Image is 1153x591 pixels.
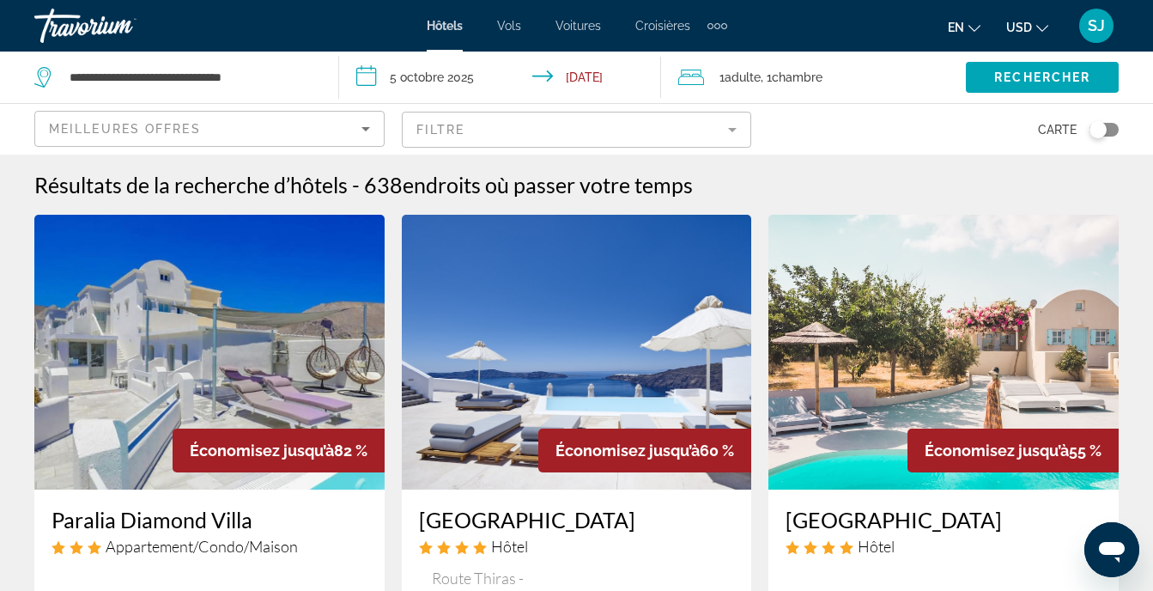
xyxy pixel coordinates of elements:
h2: 638 [364,172,693,198]
div: 82 % [173,429,385,472]
button: Basculer la carte [1077,122,1119,137]
span: Chambre [772,70,822,84]
img: Image de l’hôtel [34,215,385,490]
button: Changer la langue [948,15,980,40]
span: Appartement/Condo/Maison [106,537,298,556]
img: Image de l’hôtel [768,215,1119,490]
span: Économisez jusqu’à [190,442,334,460]
a: [GEOGRAPHIC_DATA] [786,507,1101,533]
span: endroits où passer votre temps [403,172,693,198]
span: en [948,21,964,34]
span: Économisez jusqu’à [555,442,700,460]
span: Économisez jusqu’à [925,442,1069,460]
span: SJ [1088,17,1105,34]
div: Hôtel 4 étoiles [786,537,1101,556]
span: Rechercher [994,70,1090,84]
span: Hôtel [491,537,528,556]
div: Appartement 3 étoiles [52,537,367,556]
span: - [352,172,360,198]
span: Meilleures offres [49,122,201,136]
button: Voyageurs : 1 adulte, 0 enfant [661,52,966,103]
a: Voitures [555,19,601,33]
button: Filtre [402,111,752,149]
div: 55 % [907,429,1119,472]
span: Adulte [725,70,761,84]
h1: Résultats de la recherche d’hôtels [34,172,348,198]
button: Date d’arrivée : 5 oct. 2025 Date de départ : 14 oct. 2025 [339,52,661,103]
span: Hôtel [858,537,895,556]
button: Changer de devise [1006,15,1048,40]
button: Rechercher [966,62,1119,93]
button: Éléments de navigation supplémentaires [707,12,727,40]
div: 60 % [538,429,751,472]
div: Hôtel 4 étoiles [419,537,735,556]
a: Hôtels [427,19,463,33]
span: Carte [1038,118,1077,142]
a: Croisières [635,19,690,33]
a: Travorium [34,3,206,48]
img: Image de l’hôtel [402,215,752,490]
a: Vols [497,19,521,33]
mat-select: Trier par [49,119,370,139]
iframe: Bouton de lancement de la fenêtre de messagerie [1084,522,1139,577]
a: Paralia Diamond Villa [52,507,367,533]
a: [GEOGRAPHIC_DATA] [419,507,735,533]
font: 1 [719,70,725,84]
font: , 1 [761,70,772,84]
span: USD [1006,21,1032,34]
button: Menu utilisateur [1074,8,1119,44]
